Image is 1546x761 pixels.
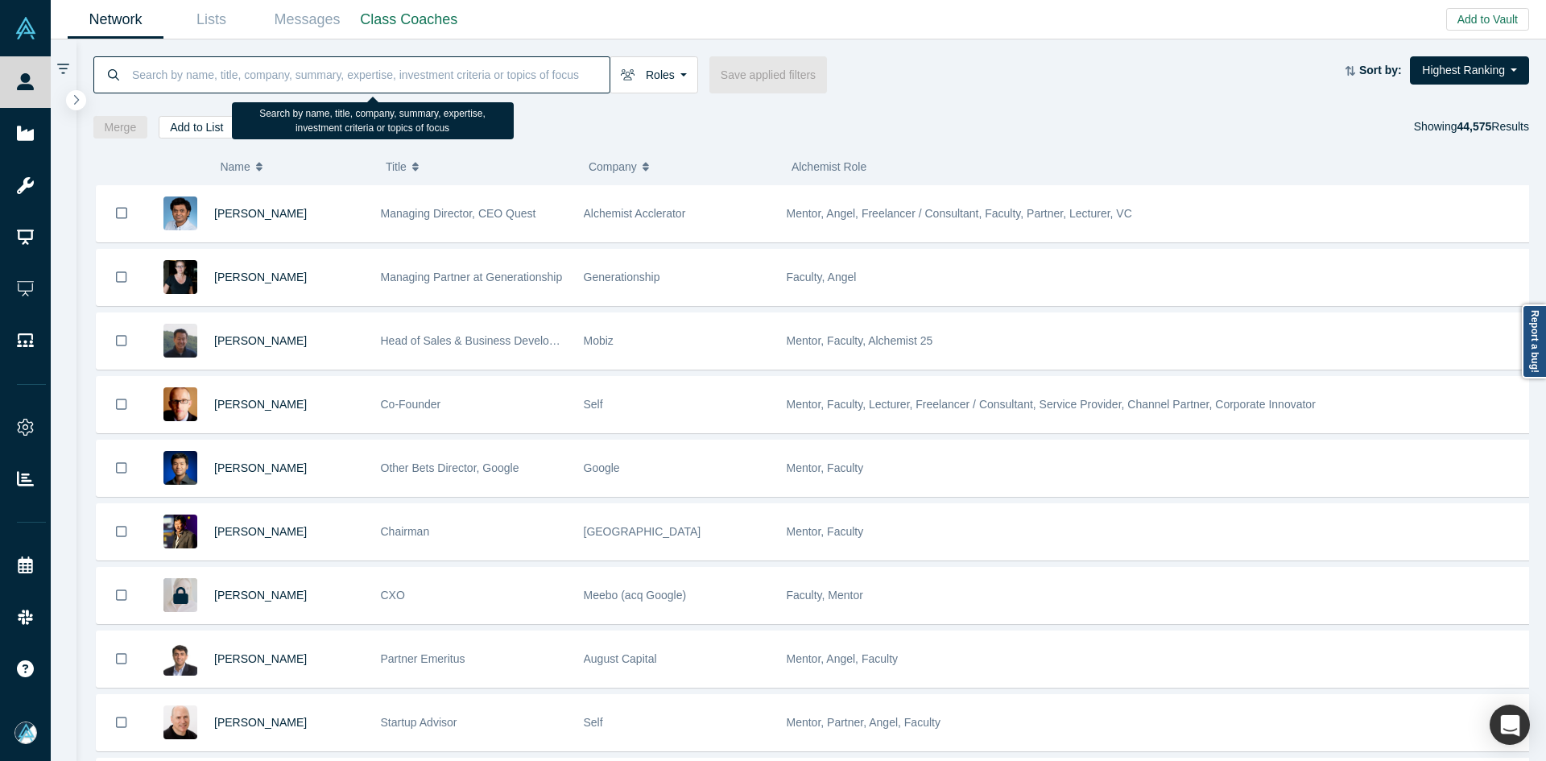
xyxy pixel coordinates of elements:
[259,1,355,39] a: Messages
[787,589,863,602] span: Faculty, Mentor
[130,56,610,93] input: Search by name, title, company, summary, expertise, investment criteria or topics of focus
[610,56,698,93] button: Roles
[355,1,463,39] a: Class Coaches
[159,116,234,139] button: Add to List
[97,504,147,560] button: Bookmark
[709,56,827,93] button: Save applied filters
[1410,56,1529,85] button: Highest Ranking
[163,260,197,294] img: Rachel Chalmers's Profile Image
[163,196,197,230] img: Gnani Palanikumar's Profile Image
[163,642,197,676] img: Vivek Mehra's Profile Image
[381,461,519,474] span: Other Bets Director, Google
[787,398,1316,411] span: Mentor, Faculty, Lecturer, Freelancer / Consultant, Service Provider, Channel Partner, Corporate ...
[787,271,857,283] span: Faculty, Angel
[381,716,457,729] span: Startup Advisor
[1359,64,1402,77] strong: Sort by:
[381,398,441,411] span: Co-Founder
[1446,8,1529,31] button: Add to Vault
[97,695,147,751] button: Bookmark
[163,324,197,358] img: Michael Chang's Profile Image
[97,377,147,432] button: Bookmark
[787,207,1132,220] span: Mentor, Angel, Freelancer / Consultant, Faculty, Partner, Lecturer, VC
[214,334,307,347] a: [PERSON_NAME]
[1457,120,1529,133] span: Results
[97,185,147,242] button: Bookmark
[93,116,148,139] button: Merge
[14,722,37,744] img: Mia Scott's Account
[787,652,899,665] span: Mentor, Angel, Faculty
[214,652,307,665] a: [PERSON_NAME]
[381,589,405,602] span: CXO
[787,334,933,347] span: Mentor, Faculty, Alchemist 25
[386,150,407,184] span: Title
[584,334,614,347] span: Mobiz
[214,589,307,602] a: [PERSON_NAME]
[214,398,307,411] a: [PERSON_NAME]
[589,150,637,184] span: Company
[584,716,603,729] span: Self
[1522,304,1546,378] a: Report a bug!
[97,568,147,623] button: Bookmark
[787,716,940,729] span: Mentor, Partner, Angel, Faculty
[584,271,660,283] span: Generationship
[584,652,657,665] span: August Capital
[381,271,563,283] span: Managing Partner at Generationship
[163,1,259,39] a: Lists
[787,525,864,538] span: Mentor, Faculty
[68,1,163,39] a: Network
[97,631,147,687] button: Bookmark
[214,716,307,729] a: [PERSON_NAME]
[97,440,147,496] button: Bookmark
[589,150,775,184] button: Company
[214,525,307,538] a: [PERSON_NAME]
[381,525,430,538] span: Chairman
[214,461,307,474] a: [PERSON_NAME]
[584,207,686,220] span: Alchemist Acclerator
[1457,120,1491,133] strong: 44,575
[584,589,687,602] span: Meebo (acq Google)
[214,207,307,220] a: [PERSON_NAME]
[386,150,572,184] button: Title
[1414,116,1529,139] div: Showing
[163,387,197,421] img: Robert Winder's Profile Image
[220,150,250,184] span: Name
[584,461,620,474] span: Google
[97,250,147,305] button: Bookmark
[14,17,37,39] img: Alchemist Vault Logo
[163,515,197,548] img: Timothy Chou's Profile Image
[792,160,866,173] span: Alchemist Role
[787,461,864,474] span: Mentor, Faculty
[220,150,369,184] button: Name
[584,525,701,538] span: [GEOGRAPHIC_DATA]
[163,451,197,485] img: Steven Kan's Profile Image
[163,705,197,739] img: Adam Frankl's Profile Image
[381,652,465,665] span: Partner Emeritus
[584,398,603,411] span: Self
[381,207,536,220] span: Managing Director, CEO Quest
[381,334,625,347] span: Head of Sales & Business Development (interim)
[97,313,147,369] button: Bookmark
[214,271,307,283] a: [PERSON_NAME]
